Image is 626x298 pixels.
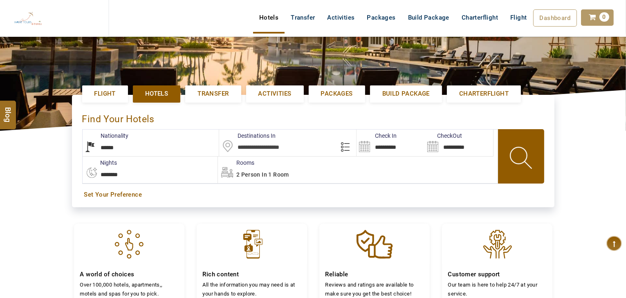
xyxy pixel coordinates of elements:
[82,85,128,102] a: Flight
[253,9,285,26] a: Hotels
[510,13,527,22] span: Flight
[370,85,442,102] a: Build Package
[425,130,493,156] input: Search
[84,190,542,199] a: Set Your Preference
[236,171,289,178] span: 2 Person in 1 Room
[321,90,353,98] span: Packages
[425,132,462,140] label: CheckOut
[357,130,425,156] input: Search
[80,271,178,278] h4: A world of choices
[402,9,455,26] a: Build Package
[145,90,168,98] span: Hotels
[258,90,292,98] span: Activities
[82,105,544,129] div: Find Your Hotels
[504,9,533,18] a: Flight
[325,271,424,278] h4: Reliable
[3,107,13,114] span: Blog
[459,90,509,98] span: Charterflight
[246,85,304,102] a: Activities
[357,132,397,140] label: Check In
[382,90,430,98] span: Build Package
[361,9,402,26] a: Packages
[6,3,50,34] img: The Royal Line Holidays
[80,280,178,298] p: Over 100,000 hotels, apartments,, motels and spas for you to pick.
[203,280,301,298] p: All the information you may need is at your hands to explore.
[219,132,276,140] label: Destinations In
[133,85,180,102] a: Hotels
[448,280,546,298] p: Our team is here to help 24/7 at your service.
[321,9,361,26] a: Activities
[309,85,365,102] a: Packages
[285,9,321,26] a: Transfer
[197,90,229,98] span: Transfer
[540,14,571,22] span: Dashboard
[94,90,116,98] span: Flight
[82,159,117,167] label: nights
[325,280,424,298] p: Reviews and ratings are available to make sure you get the best choice!
[185,85,241,102] a: Transfer
[455,9,504,26] a: Charterflight
[448,271,546,278] h4: Customer support
[447,85,521,102] a: Charterflight
[581,9,614,26] a: 0
[203,271,301,278] h4: Rich content
[599,12,609,22] span: 0
[218,159,254,167] label: Rooms
[462,14,498,21] span: Charterflight
[83,132,129,140] label: Nationality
